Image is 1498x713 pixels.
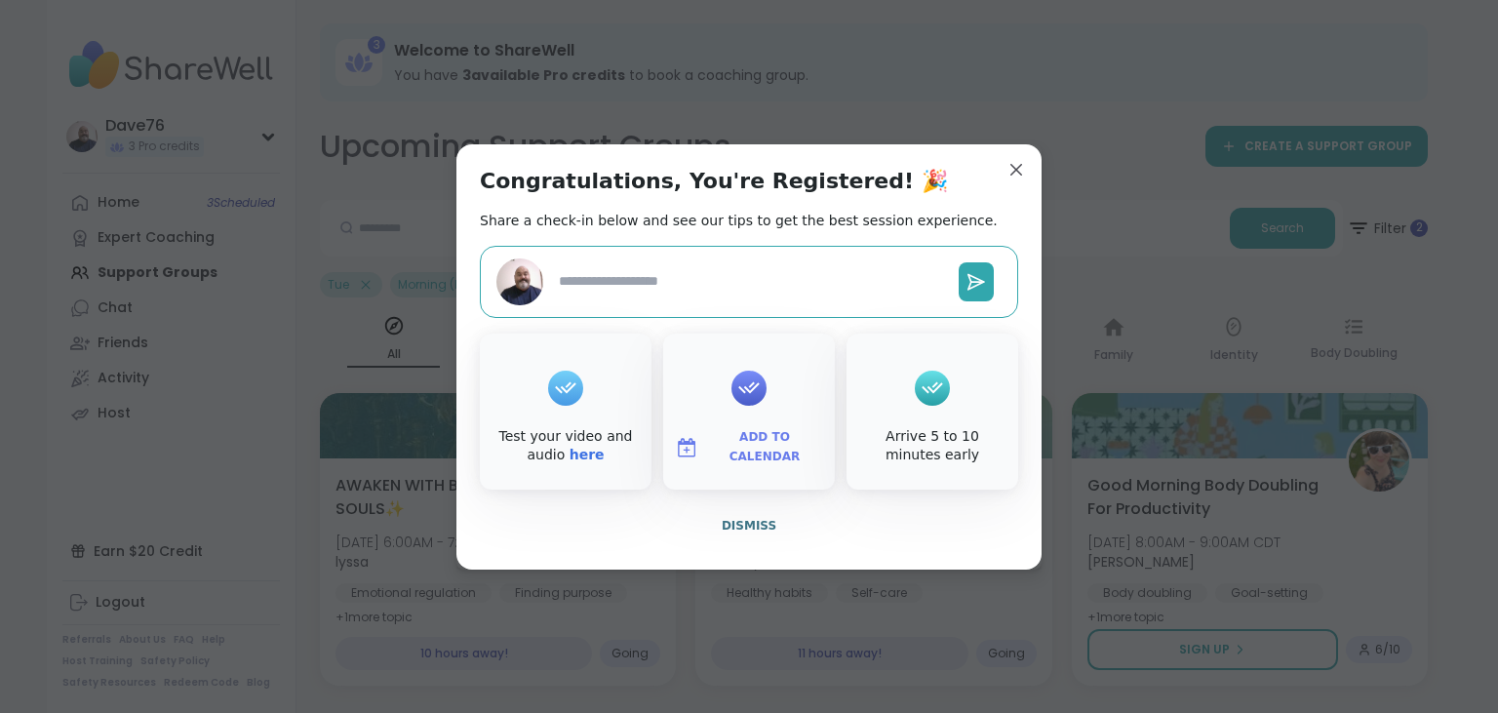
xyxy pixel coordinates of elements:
[480,211,998,230] h2: Share a check-in below and see our tips to get the best session experience.
[706,428,823,466] span: Add to Calendar
[570,447,605,462] a: here
[480,168,948,195] h1: Congratulations, You're Registered! 🎉
[484,427,648,465] div: Test your video and audio
[667,427,831,468] button: Add to Calendar
[675,436,698,459] img: ShareWell Logomark
[480,505,1018,546] button: Dismiss
[850,427,1014,465] div: Arrive 5 to 10 minutes early
[496,258,543,305] img: Dave76
[722,519,776,533] span: Dismiss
